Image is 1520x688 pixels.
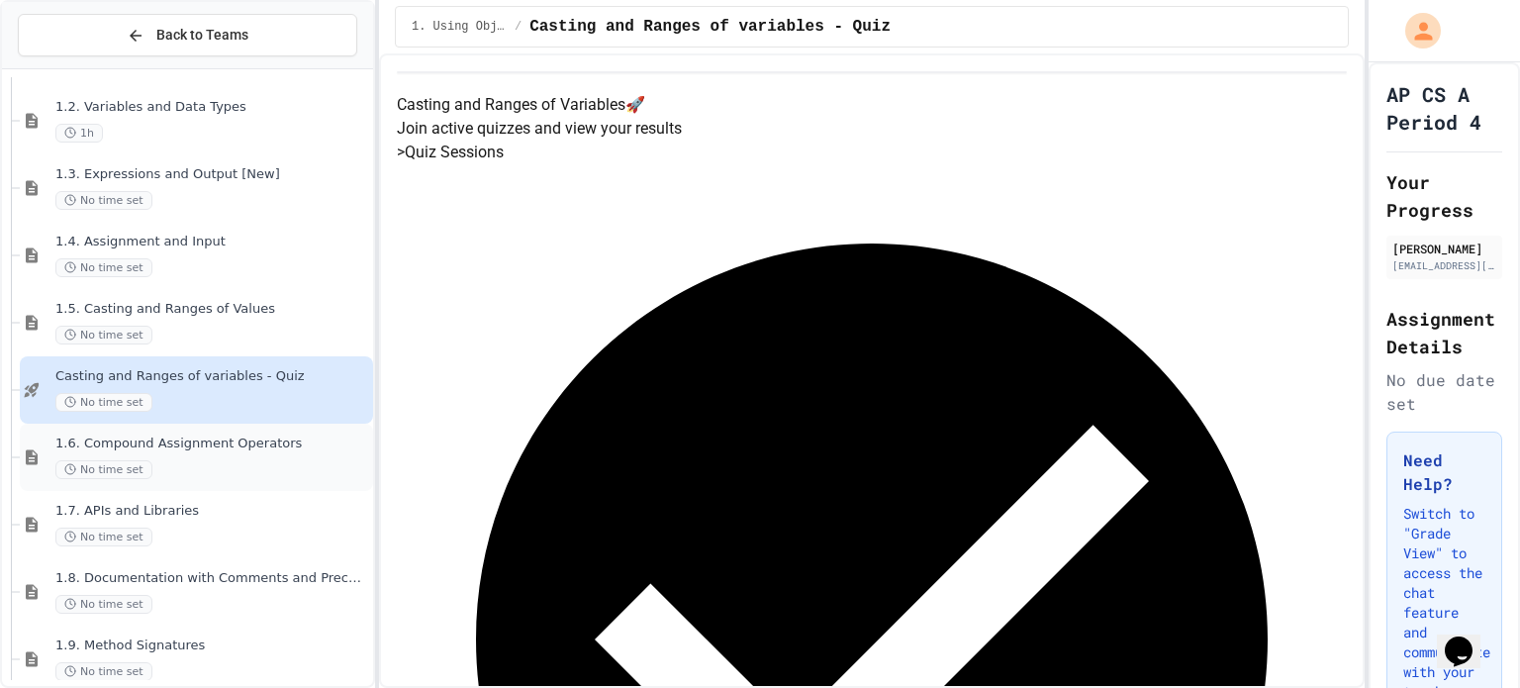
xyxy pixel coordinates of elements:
[1386,168,1502,224] h2: Your Progress
[55,436,369,452] span: 1.6. Compound Assignment Operators
[397,141,1347,164] h5: > Quiz Sessions
[156,25,248,46] span: Back to Teams
[55,326,152,344] span: No time set
[55,99,369,116] span: 1.2. Variables and Data Types
[55,124,103,143] span: 1h
[55,570,369,587] span: 1.8. Documentation with Comments and Preconditions
[412,19,507,35] span: 1. Using Objects and Methods
[397,93,1347,117] h4: Casting and Ranges of Variables 🚀
[1392,258,1496,273] div: [EMAIL_ADDRESS][DOMAIN_NAME]
[1437,609,1500,668] iframe: chat widget
[1386,368,1502,416] div: No due date set
[1386,305,1502,360] h2: Assignment Details
[1403,448,1485,496] h3: Need Help?
[55,595,152,614] span: No time set
[1386,80,1502,136] h1: AP CS A Period 4
[1384,8,1446,53] div: My Account
[55,368,369,385] span: Casting and Ranges of variables - Quiz
[515,19,522,35] span: /
[397,117,1347,141] p: Join active quizzes and view your results
[55,191,152,210] span: No time set
[55,301,369,318] span: 1.5. Casting and Ranges of Values
[1392,240,1496,257] div: [PERSON_NAME]
[529,15,891,39] span: Casting and Ranges of variables - Quiz
[55,528,152,546] span: No time set
[55,503,369,520] span: 1.7. APIs and Libraries
[55,258,152,277] span: No time set
[55,662,152,681] span: No time set
[55,460,152,479] span: No time set
[18,14,357,56] button: Back to Teams
[55,638,369,654] span: 1.9. Method Signatures
[55,234,369,250] span: 1.4. Assignment and Input
[55,393,152,412] span: No time set
[55,166,369,183] span: 1.3. Expressions and Output [New]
